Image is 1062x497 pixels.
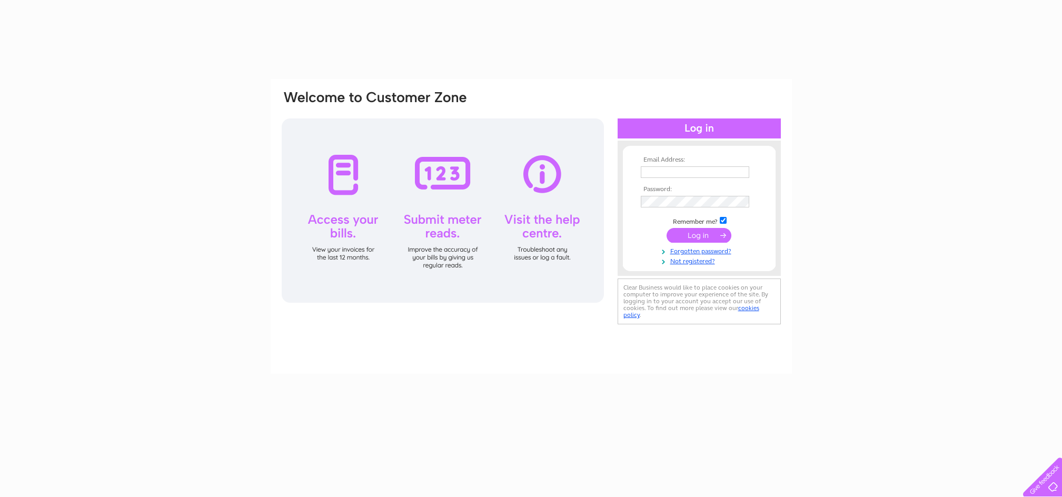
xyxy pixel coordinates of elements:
[638,156,760,164] th: Email Address:
[641,245,760,255] a: Forgotten password?
[638,186,760,193] th: Password:
[667,228,731,243] input: Submit
[641,255,760,265] a: Not registered?
[638,215,760,226] td: Remember me?
[623,304,759,319] a: cookies policy
[618,279,781,324] div: Clear Business would like to place cookies on your computer to improve your experience of the sit...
